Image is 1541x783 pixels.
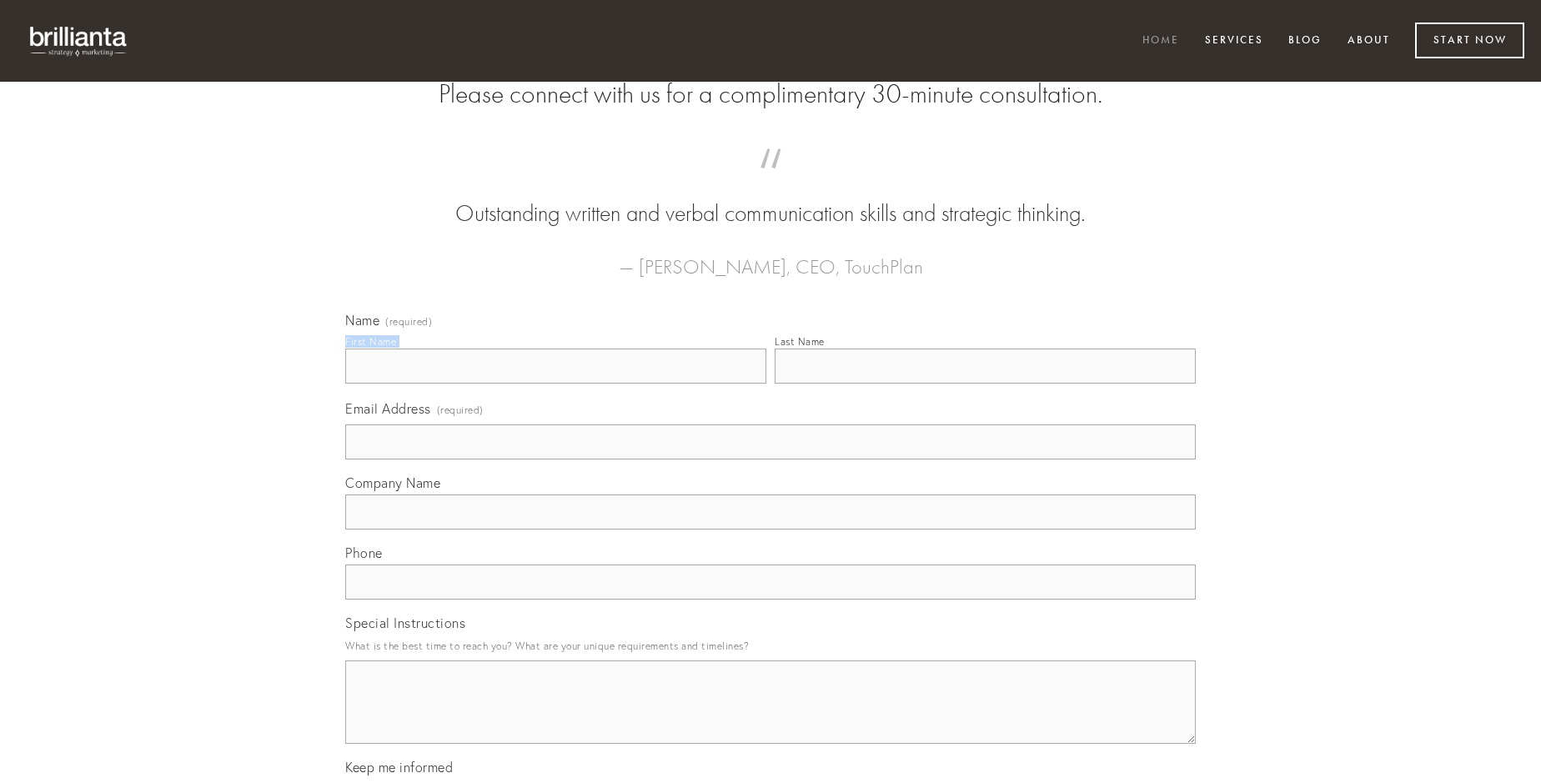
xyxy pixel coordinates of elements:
[345,312,379,329] span: Name
[345,759,453,775] span: Keep me informed
[345,78,1196,110] h2: Please connect with us for a complimentary 30-minute consultation.
[372,165,1169,230] blockquote: Outstanding written and verbal communication skills and strategic thinking.
[775,335,825,348] div: Last Name
[385,317,432,327] span: (required)
[1337,28,1401,55] a: About
[1132,28,1190,55] a: Home
[345,474,440,491] span: Company Name
[345,335,396,348] div: First Name
[345,400,431,417] span: Email Address
[1415,23,1524,58] a: Start Now
[1277,28,1333,55] a: Blog
[345,545,383,561] span: Phone
[372,230,1169,284] figcaption: — [PERSON_NAME], CEO, TouchPlan
[437,399,484,421] span: (required)
[17,17,142,65] img: brillianta - research, strategy, marketing
[345,635,1196,657] p: What is the best time to reach you? What are your unique requirements and timelines?
[372,165,1169,198] span: “
[1194,28,1274,55] a: Services
[345,615,465,631] span: Special Instructions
